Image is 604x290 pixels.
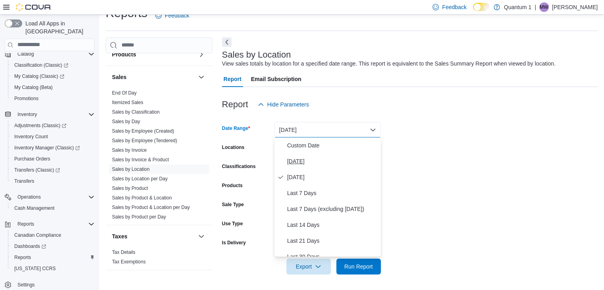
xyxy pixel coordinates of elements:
[11,154,54,164] a: Purchase Orders
[287,252,378,261] span: Last 30 Days
[112,186,148,191] a: Sales by Product
[8,176,98,187] button: Transfers
[11,230,95,240] span: Canadian Compliance
[106,88,212,225] div: Sales
[222,50,291,60] h3: Sales by Location
[112,195,172,201] a: Sales by Product & Location
[112,249,135,255] a: Tax Details
[11,230,64,240] a: Canadian Compliance
[112,166,150,172] a: Sales by Location
[2,191,98,203] button: Operations
[287,141,378,150] span: Custom Date
[8,71,98,82] a: My Catalog (Classic)
[255,97,312,112] button: Hide Parameters
[112,214,166,220] a: Sales by Product per Day
[16,3,52,11] img: Cova
[22,19,95,35] span: Load All Apps in [GEOGRAPHIC_DATA]
[112,118,140,125] span: Sales by Day
[222,240,246,246] label: Is Delivery
[11,264,95,273] span: Washington CCRS
[8,203,98,214] button: Cash Management
[286,259,331,275] button: Export
[11,253,34,262] a: Reports
[11,242,49,251] a: Dashboards
[2,109,98,120] button: Inventory
[112,73,195,81] button: Sales
[222,163,256,170] label: Classifications
[14,192,95,202] span: Operations
[11,143,95,153] span: Inventory Manager (Classic)
[112,232,195,240] button: Taxes
[287,172,378,182] span: [DATE]
[473,3,490,11] input: Dark Mode
[14,192,44,202] button: Operations
[11,143,83,153] a: Inventory Manager (Classic)
[287,188,378,198] span: Last 7 Days
[442,3,466,11] span: Feedback
[112,137,177,144] span: Sales by Employee (Tendered)
[112,157,169,162] a: Sales by Invoice & Product
[11,72,95,81] span: My Catalog (Classic)
[2,48,98,60] button: Catalog
[251,71,301,87] span: Email Subscription
[8,120,98,131] a: Adjustments (Classic)
[11,83,95,92] span: My Catalog (Beta)
[8,131,98,142] button: Inventory Count
[197,232,206,241] button: Taxes
[17,221,34,227] span: Reports
[11,203,58,213] a: Cash Management
[112,259,146,265] span: Tax Exemptions
[552,2,598,12] p: [PERSON_NAME]
[11,60,71,70] a: Classification (Classic)
[14,219,95,229] span: Reports
[8,82,98,93] button: My Catalog (Beta)
[224,71,241,87] span: Report
[11,60,95,70] span: Classification (Classic)
[222,125,250,131] label: Date Range
[11,253,95,262] span: Reports
[8,241,98,252] a: Dashboards
[287,236,378,246] span: Last 21 Days
[274,122,381,138] button: [DATE]
[8,230,98,241] button: Canadian Compliance
[222,100,248,109] h3: Report
[112,50,195,58] button: Products
[17,111,37,118] span: Inventory
[8,60,98,71] a: Classification (Classic)
[14,49,37,59] button: Catalog
[11,72,68,81] a: My Catalog (Classic)
[106,247,212,270] div: Taxes
[14,219,37,229] button: Reports
[112,50,136,58] h3: Products
[14,232,61,238] span: Canadian Compliance
[11,132,51,141] a: Inventory Count
[11,94,42,103] a: Promotions
[11,176,37,186] a: Transfers
[17,282,35,288] span: Settings
[112,99,143,106] span: Itemized Sales
[14,178,34,184] span: Transfers
[112,147,147,153] a: Sales by Invoice
[222,182,243,189] label: Products
[14,95,39,102] span: Promotions
[11,94,95,103] span: Promotions
[11,121,95,130] span: Adjustments (Classic)
[14,243,46,249] span: Dashboards
[11,176,95,186] span: Transfers
[112,176,168,182] span: Sales by Location per Day
[11,242,95,251] span: Dashboards
[11,165,95,175] span: Transfers (Classic)
[165,12,189,19] span: Feedback
[274,137,381,257] div: Select listbox
[152,8,192,23] a: Feedback
[112,73,127,81] h3: Sales
[222,60,556,68] div: View sales totals by location for a specified date range. This report is equivalent to the Sales ...
[11,203,95,213] span: Cash Management
[14,167,60,173] span: Transfers (Classic)
[112,138,177,143] a: Sales by Employee (Tendered)
[287,157,378,166] span: [DATE]
[14,280,95,290] span: Settings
